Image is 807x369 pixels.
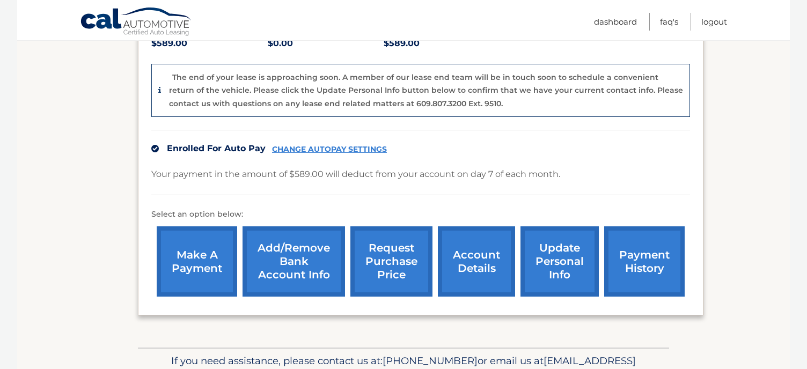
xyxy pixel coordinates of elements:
[272,145,387,154] a: CHANGE AUTOPAY SETTINGS
[384,36,500,51] p: $589.00
[701,13,727,31] a: Logout
[151,167,560,182] p: Your payment in the amount of $589.00 will deduct from your account on day 7 of each month.
[383,355,478,367] span: [PHONE_NUMBER]
[594,13,637,31] a: Dashboard
[660,13,678,31] a: FAQ's
[243,226,345,297] a: Add/Remove bank account info
[268,36,384,51] p: $0.00
[350,226,432,297] a: request purchase price
[169,72,683,108] p: The end of your lease is approaching soon. A member of our lease end team will be in touch soon t...
[604,226,685,297] a: payment history
[151,208,690,221] p: Select an option below:
[80,7,193,38] a: Cal Automotive
[520,226,599,297] a: update personal info
[438,226,515,297] a: account details
[151,36,268,51] p: $589.00
[167,143,266,153] span: Enrolled For Auto Pay
[151,145,159,152] img: check.svg
[157,226,237,297] a: make a payment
